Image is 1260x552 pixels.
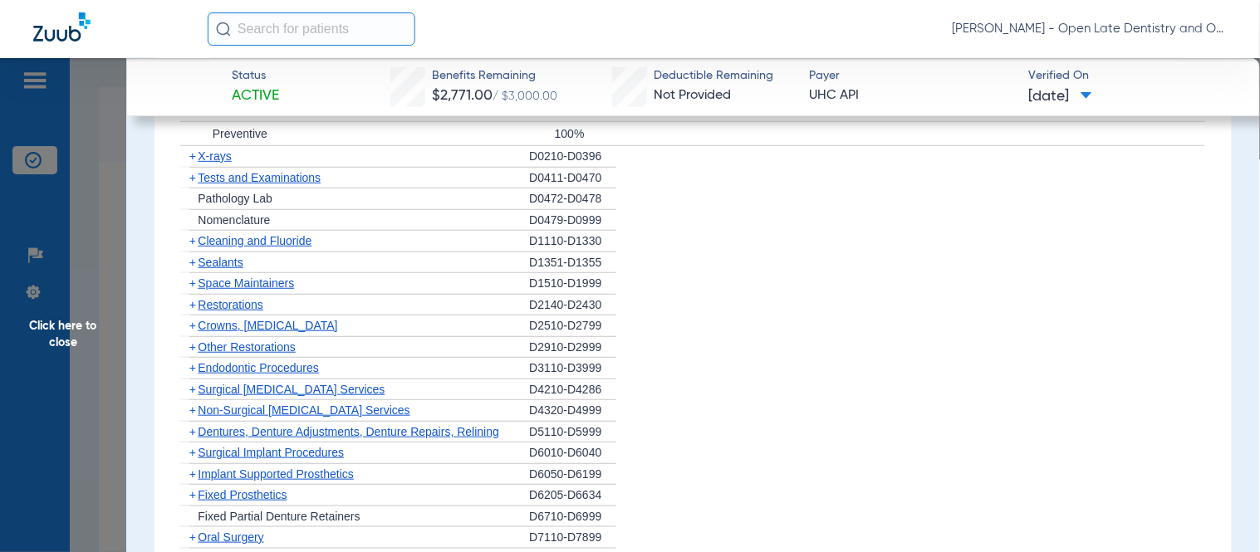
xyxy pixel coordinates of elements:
span: Space Maintainers [198,276,294,290]
div: D2910-D2999 [529,337,616,359]
span: + [189,149,196,163]
span: + [189,276,196,290]
div: D6205-D6634 [529,485,616,506]
span: + [189,234,196,247]
div: 100% [555,122,662,145]
span: + [189,171,196,184]
div: D4210-D4286 [529,379,616,401]
span: Implant Supported Prosthetics [198,467,354,481]
span: + [189,403,196,417]
span: Not Provided [655,89,732,102]
img: Zuub Logo [33,12,91,42]
span: + [189,319,196,332]
div: D6050-D6199 [529,464,616,486]
span: Status [232,67,279,85]
div: D1351-D1355 [529,252,616,274]
input: Search for patients [208,12,415,46]
span: Oral Surgery [198,530,263,544]
div: D0210-D0396 [529,146,616,168]
div: D0411-D0470 [529,168,616,189]
iframe: Chat Widget [1177,472,1260,552]
span: + [189,530,196,544]
span: Nomenclature [198,213,270,227]
span: Fixed Prosthetics [198,488,287,501]
span: Dentures, Denture Adjustments, Denture Repairs, Relining [198,425,499,438]
span: Fixed Partial Denture Retainers [198,510,360,523]
div: D1510-D1999 [529,273,616,295]
div: D4320-D4999 [529,400,616,422]
span: Verified On [1028,67,1233,85]
div: D5110-D5999 [529,422,616,443]
img: Search Icon [216,22,231,37]
div: D0479-D0999 [529,210,616,232]
span: + [189,340,196,354]
span: $2,771.00 [433,88,493,103]
div: D6010-D6040 [529,442,616,464]
span: + [189,446,196,459]
span: + [189,298,196,311]
div: D6710-D6999 [529,506,616,528]
span: [PERSON_NAME] - Open Late Dentistry and Orthodontics [953,21,1227,37]
span: Cleaning and Fluoride [198,234,311,247]
span: Sealants [198,256,243,269]
div: D0472-D0478 [529,188,616,210]
div: D2140-D2430 [529,295,616,316]
span: Surgical Implant Procedures [198,446,344,459]
span: Payer [810,67,1014,85]
div: D1110-D1330 [529,231,616,252]
span: Endodontic Procedures [198,361,319,374]
span: Active [232,85,279,106]
span: + [189,467,196,481]
span: UHC API [810,85,1014,106]
span: / $3,000.00 [493,90,558,102]
span: Restorations [198,298,263,311]
span: Pathology Lab [198,192,272,205]
span: Non-Surgical [MEDICAL_DATA] Services [198,403,409,417]
span: Tests and Examinations [198,171,321,184]
div: D2510-D2799 [529,315,616,337]
span: + [189,383,196,396]
span: + [189,425,196,438]
span: Preventive [213,127,267,140]
div: D3110-D3999 [529,358,616,379]
span: Crowns, [MEDICAL_DATA] [198,319,337,332]
span: [DATE] [1028,86,1092,107]
span: + [189,256,196,269]
span: Deductible Remaining [655,67,774,85]
div: D7110-D7899 [529,527,616,549]
span: Benefits Remaining [433,67,558,85]
span: + [189,361,196,374]
span: Other Restorations [198,340,296,354]
span: Surgical [MEDICAL_DATA] Services [198,383,385,396]
span: X-rays [198,149,231,163]
span: + [189,488,196,501]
